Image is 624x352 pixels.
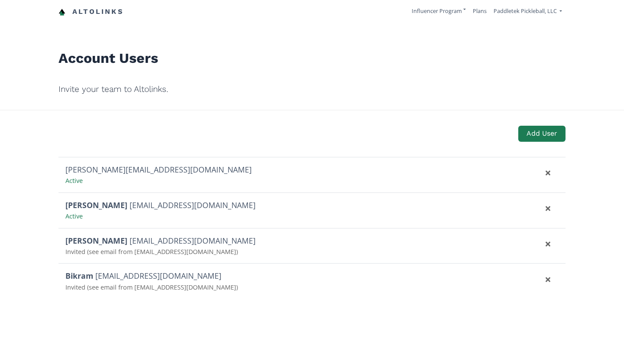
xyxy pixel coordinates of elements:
[65,248,238,256] span: Invited (see email from [EMAIL_ADDRESS][DOMAIN_NAME])
[518,126,565,142] button: Add User
[494,7,562,17] a: Paddletek Pickleball, LLC
[65,200,256,211] div: [EMAIL_ADDRESS][DOMAIN_NAME]
[65,200,127,210] strong: [PERSON_NAME]
[65,235,256,246] div: [EMAIL_ADDRESS][DOMAIN_NAME]
[58,31,565,72] h1: Account Users
[65,235,127,246] strong: [PERSON_NAME]
[473,7,487,15] a: Plans
[58,9,65,16] img: favicon-32x32.png
[494,7,557,15] span: Paddletek Pickleball, LLC
[65,176,83,185] span: Active
[65,271,238,281] div: [EMAIL_ADDRESS][DOMAIN_NAME]
[58,78,565,100] h2: Invite your team to Altolinks.
[65,164,252,175] div: [PERSON_NAME][EMAIL_ADDRESS][DOMAIN_NAME]
[58,5,123,19] a: Altolinks
[65,212,83,220] span: Active
[65,271,93,281] strong: Bikram
[65,283,238,291] span: Invited (see email from [EMAIL_ADDRESS][DOMAIN_NAME])
[412,7,466,15] a: Influencer Program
